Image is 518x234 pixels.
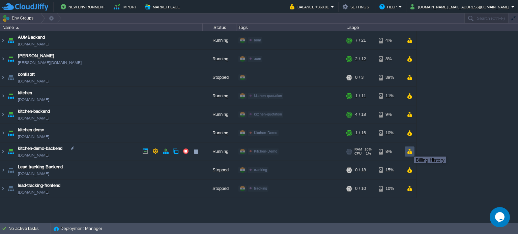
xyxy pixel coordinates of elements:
span: CPU [354,152,362,156]
div: 2 / 12 [355,50,366,68]
a: lead-tracking-frontend [18,182,60,189]
div: 15% [379,161,401,179]
div: 4 / 18 [355,105,366,124]
img: AMDAwAAAACH5BAEAAAAALAAAAAABAAEAAAICRAEAOw== [6,179,16,198]
a: [DOMAIN_NAME] [18,133,49,140]
div: Running [203,50,236,68]
div: Stopped [203,179,236,198]
img: CloudJiffy [2,3,48,11]
div: Running [203,87,236,105]
div: 1 / 11 [355,87,366,105]
div: 9% [379,105,401,124]
span: [PERSON_NAME] [18,53,54,59]
div: 0 / 3 [355,68,364,87]
a: [DOMAIN_NAME] [18,96,49,103]
div: 11% [379,87,401,105]
img: AMDAwAAAACH5BAEAAAAALAAAAAABAAEAAAICRAEAOw== [0,31,6,49]
span: kitchen-quotation [254,112,282,116]
a: AUMBackend [18,34,45,41]
img: AMDAwAAAACH5BAEAAAAALAAAAAABAAEAAAICRAEAOw== [0,68,6,87]
a: contisoft [18,71,35,78]
a: kitchen-backend [18,108,50,115]
img: AMDAwAAAACH5BAEAAAAALAAAAAABAAEAAAICRAEAOw== [0,87,6,105]
div: Running [203,142,236,161]
a: [DOMAIN_NAME] [18,115,49,122]
span: kitchen-quotation [254,94,282,98]
span: 10% [365,147,372,152]
button: Marketplace [145,3,182,11]
div: Running [203,105,236,124]
a: [PERSON_NAME][DOMAIN_NAME] [18,59,82,66]
iframe: chat widget [490,207,511,227]
img: AMDAwAAAACH5BAEAAAAALAAAAAABAAEAAAICRAEAOw== [0,161,6,179]
span: aum [254,57,261,61]
a: [DOMAIN_NAME] [18,41,49,47]
div: Usage [345,24,416,31]
img: AMDAwAAAACH5BAEAAAAALAAAAAABAAEAAAICRAEAOw== [16,27,19,29]
a: [DOMAIN_NAME] [18,189,49,196]
button: Balance ₹368.81 [290,3,331,11]
img: AMDAwAAAACH5BAEAAAAALAAAAAABAAEAAAICRAEAOw== [6,31,16,49]
span: aum [254,38,261,42]
a: [DOMAIN_NAME] [18,152,49,159]
div: 7 / 21 [355,31,366,49]
a: kitchen-demo [18,127,44,133]
img: AMDAwAAAACH5BAEAAAAALAAAAAABAAEAAAICRAEAOw== [6,161,16,179]
div: 8% [379,50,401,68]
div: No active tasks [8,223,51,234]
button: [DOMAIN_NAME][EMAIL_ADDRESS][DOMAIN_NAME] [410,3,511,11]
a: kitchen-demo-backend [18,145,62,152]
img: AMDAwAAAACH5BAEAAAAALAAAAAABAAEAAAICRAEAOw== [6,50,16,68]
img: AMDAwAAAACH5BAEAAAAALAAAAAABAAEAAAICRAEAOw== [0,50,6,68]
a: [DOMAIN_NAME] [18,170,49,177]
img: AMDAwAAAACH5BAEAAAAALAAAAAABAAEAAAICRAEAOw== [6,68,16,87]
div: Stopped [203,161,236,179]
span: tracking [254,168,267,172]
button: Import [114,3,139,11]
img: AMDAwAAAACH5BAEAAAAALAAAAAABAAEAAAICRAEAOw== [6,124,16,142]
div: 10% [379,179,401,198]
a: kitchen [18,90,32,96]
div: 8% [379,142,401,161]
img: AMDAwAAAACH5BAEAAAAALAAAAAABAAEAAAICRAEAOw== [6,87,16,105]
div: Stopped [203,68,236,87]
div: Running [203,31,236,49]
div: 0 / 18 [355,161,366,179]
div: 10% [379,124,401,142]
a: Lead-tracking Backend [18,164,63,170]
button: Settings [343,3,371,11]
div: Billing History [416,157,444,163]
img: AMDAwAAAACH5BAEAAAAALAAAAAABAAEAAAICRAEAOw== [0,105,6,124]
span: Kitchen-Demo [254,149,277,153]
span: tracking [254,186,267,190]
img: AMDAwAAAACH5BAEAAAAALAAAAAABAAEAAAICRAEAOw== [0,142,6,161]
div: Status [203,24,236,31]
span: Kitchen-Demo [254,131,277,135]
div: Tags [237,24,344,31]
img: AMDAwAAAACH5BAEAAAAALAAAAAABAAEAAAICRAEAOw== [0,179,6,198]
img: AMDAwAAAACH5BAEAAAAALAAAAAABAAEAAAICRAEAOw== [6,142,16,161]
div: Running [203,124,236,142]
button: Env Groups [2,13,36,23]
button: Help [379,3,399,11]
span: RAM [354,147,362,152]
div: 0 / 10 [355,179,366,198]
div: 1 / 16 [355,124,366,142]
span: 1% [364,152,371,156]
button: New Environment [61,3,107,11]
div: 39% [379,68,401,87]
div: 4% [379,31,401,49]
img: AMDAwAAAACH5BAEAAAAALAAAAAABAAEAAAICRAEAOw== [0,124,6,142]
a: [DOMAIN_NAME] [18,78,49,85]
div: Name [1,24,202,31]
button: Deployment Manager [54,225,102,232]
img: AMDAwAAAACH5BAEAAAAALAAAAAABAAEAAAICRAEAOw== [6,105,16,124]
